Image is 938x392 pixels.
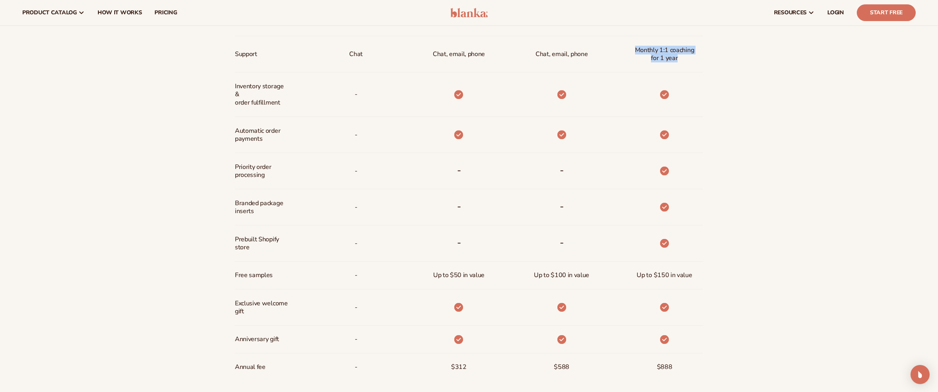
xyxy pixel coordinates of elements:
span: Anniversary gift [235,332,279,347]
span: Free samples [235,268,273,283]
b: - [457,164,461,177]
span: $312 [451,360,467,375]
span: $588 [554,360,569,375]
img: logo [450,8,488,17]
span: Prebuilt Shopify store [235,232,288,255]
span: Support [235,47,257,62]
span: Inventory storage & order fulfillment [235,79,288,110]
b: - [560,236,564,249]
span: Priority order processing [235,160,288,183]
span: - [355,268,358,283]
span: - [355,360,358,375]
span: Automatic order payments [235,124,288,147]
span: product catalog [22,10,77,16]
b: - [457,236,461,249]
div: Open Intercom Messenger [911,365,930,384]
b: - [560,164,564,177]
span: Chat, email, phone [535,47,588,62]
a: Start Free [857,4,916,21]
span: - [355,236,358,251]
p: Chat, email, phone [433,47,485,62]
span: Up to $150 in value [637,268,692,283]
span: - [355,332,358,347]
b: - [457,200,461,213]
span: pricing [154,10,177,16]
span: Monthly 1:1 coaching for 1 year [632,43,697,66]
span: Branded package inserts [235,196,288,219]
b: - [560,200,564,213]
span: - [355,300,358,315]
span: Exclusive welcome gift [235,296,288,319]
span: Up to $100 in value [534,268,589,283]
span: resources [774,10,807,16]
span: - [355,128,358,142]
span: LOGIN [827,10,844,16]
span: - [355,200,358,215]
span: Up to $50 in value [433,268,485,283]
span: Annual fee [235,360,266,375]
span: - [355,164,358,179]
p: - [355,87,358,102]
p: Chat [349,47,363,62]
span: How It Works [98,10,142,16]
span: $888 [657,360,672,375]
